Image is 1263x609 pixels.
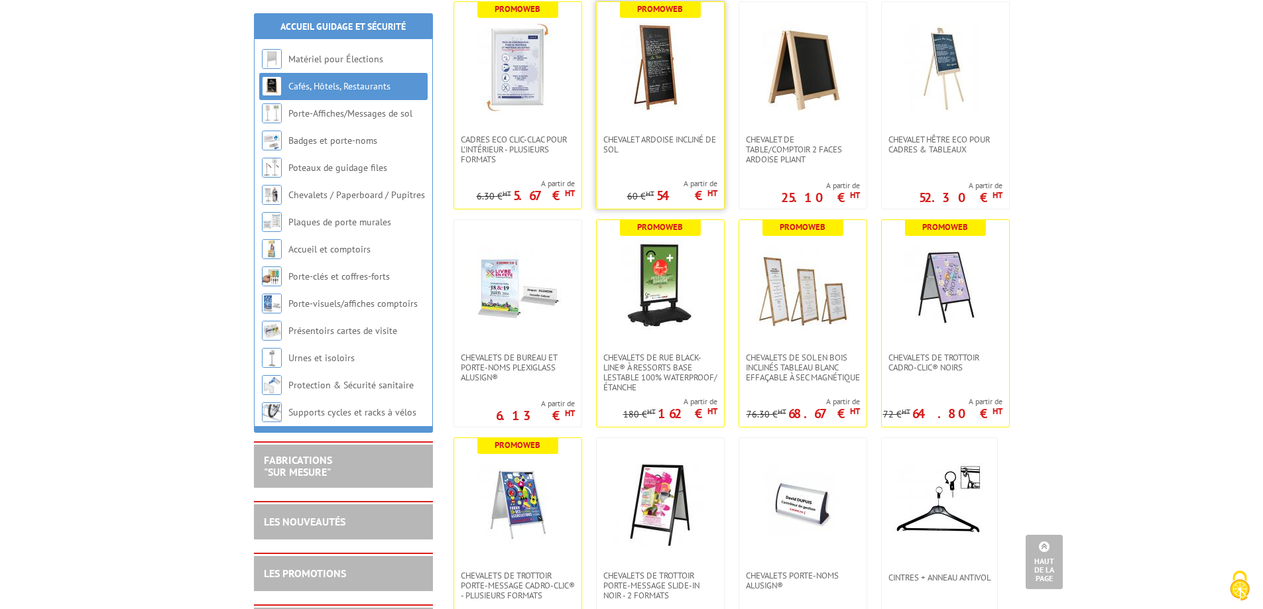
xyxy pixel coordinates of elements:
a: Badges et porte-noms [288,135,377,146]
a: Cafés, Hôtels, Restaurants [288,80,391,92]
b: Promoweb [495,3,540,15]
img: Cookies (fenêtre modale) [1223,569,1256,602]
img: Cadres Eco Clic-Clac pour l'intérieur - Plusieurs formats [471,22,564,115]
img: Chevalets de sol en bois inclinés tableau blanc effaçable à sec magnétique [756,240,849,333]
a: Protection & Sécurité sanitaire [288,379,414,391]
p: 68.67 € [788,410,860,417]
img: Porte-Affiches/Messages de sol [262,103,282,123]
span: Cadres Eco Clic-Clac pour l'intérieur - Plusieurs formats [461,135,575,164]
img: Porte-visuels/affiches comptoirs [262,294,282,313]
sup: HT [992,190,1002,201]
p: 5.67 € [513,192,575,199]
img: Chevalet Ardoise incliné de sol [614,22,707,115]
a: Porte-visuels/affiches comptoirs [288,298,418,309]
span: Chevalet Ardoise incliné de sol [603,135,717,154]
sup: HT [646,189,654,198]
img: Chevalets de trottoir porte-message Slide-in Noir - 2 formats [614,458,707,551]
a: Matériel pour Élections [288,53,383,65]
a: LES PROMOTIONS [264,567,346,580]
p: 25.10 € [781,194,860,201]
span: Chevalet de Table/comptoir 2 faces Ardoise Pliant [746,135,860,164]
img: Plaques de porte murales [262,212,282,232]
p: 6.13 € [496,412,575,419]
sup: HT [850,406,860,417]
a: Accueil et comptoirs [288,243,371,255]
a: Chevalets de trottoir porte-message Cadro-Clic® - Plusieurs formats [454,571,581,600]
p: 72 € [883,410,910,419]
span: A partir de [919,180,1002,191]
sup: HT [992,406,1002,417]
a: Chevalet hêtre ECO pour cadres & tableaux [882,135,1009,154]
img: Poteaux de guidage files [262,158,282,178]
a: Porte-clés et coffres-forts [288,270,390,282]
p: 54 € [656,192,717,199]
a: Chevalet de Table/comptoir 2 faces Ardoise Pliant [739,135,867,164]
a: Chevalets / Paperboard / Pupitres [288,189,425,201]
a: Porte-Affiches/Messages de sol [288,107,412,119]
span: A partir de [883,396,1002,407]
img: Badges et porte-noms [262,131,282,150]
p: 64.80 € [912,410,1002,417]
img: Matériel pour Élections [262,49,282,69]
sup: HT [707,188,717,199]
span: Chevalets de trottoir porte-message Slide-in Noir - 2 formats [603,571,717,600]
span: Cintres + anneau antivol [888,573,991,582]
span: Chevalets porte-noms AluSign® [746,571,860,590]
b: Promoweb [780,221,825,233]
a: Chevalets de trottoir Cadro-Clic® Noirs [882,353,1009,372]
a: LES NOUVEAUTÉS [264,515,345,528]
img: Chevalets de trottoir Cadro-Clic® Noirs [899,240,992,333]
span: Chevalets de bureau et porte-noms Plexiglass AluSign® [461,353,575,382]
img: Chevalet hêtre ECO pour cadres & tableaux [899,22,992,115]
img: Chevalets / Paperboard / Pupitres [262,185,282,205]
img: Urnes et isoloirs [262,348,282,368]
button: Cookies (fenêtre modale) [1217,564,1263,609]
a: Chevalets de rue Black-Line® à ressorts base lestable 100% WATERPROOF/ Étanche [597,353,724,392]
p: 180 € [623,410,656,419]
a: Chevalets porte-noms AluSign® [739,571,867,590]
a: Poteaux de guidage files [288,162,387,174]
p: 60 € [627,192,654,201]
a: Haut de la page [1026,535,1063,589]
span: A partir de [627,178,717,189]
span: Chevalets de sol en bois inclinés tableau blanc effaçable à sec magnétique [746,353,860,382]
b: Promoweb [922,221,968,233]
sup: HT [565,408,575,419]
sup: HT [778,407,786,416]
span: A partir de [781,180,860,191]
sup: HT [902,407,910,416]
b: Promoweb [495,439,540,451]
sup: HT [850,190,860,201]
span: A partir de [623,396,717,407]
img: Cintres + anneau antivol [893,458,986,551]
img: Protection & Sécurité sanitaire [262,375,282,395]
a: Cintres + anneau antivol [882,573,997,582]
img: Chevalet de Table/comptoir 2 faces Ardoise Pliant [756,22,849,115]
img: Chevalets de rue Black-Line® à ressorts base lestable 100% WATERPROOF/ Étanche [614,240,707,333]
img: Chevalets porte-noms AluSign® [756,458,849,551]
img: Porte-clés et coffres-forts [262,266,282,286]
a: Supports cycles et racks à vélos [288,406,416,418]
p: 76.30 € [747,410,786,419]
a: FABRICATIONS"Sur Mesure" [264,453,332,478]
span: Chevalets de trottoir porte-message Cadro-Clic® - Plusieurs formats [461,571,575,600]
img: Supports cycles et racks à vélos [262,402,282,422]
a: Chevalet Ardoise incliné de sol [597,135,724,154]
sup: HT [647,407,656,416]
a: Accueil Guidage et Sécurité [280,21,406,32]
p: 162 € [658,410,717,417]
span: A partir de [496,398,575,409]
img: Chevalets de trottoir porte-message Cadro-Clic® - Plusieurs formats [471,458,564,551]
span: A partir de [747,396,860,407]
b: Promoweb [637,221,683,233]
sup: HT [565,188,575,199]
span: Chevalets de rue Black-Line® à ressorts base lestable 100% WATERPROOF/ Étanche [603,353,717,392]
a: Urnes et isoloirs [288,352,355,364]
span: Chevalets de trottoir Cadro-Clic® Noirs [888,353,1002,372]
p: 52.30 € [919,194,1002,201]
img: Chevalets de bureau et porte-noms Plexiglass AluSign® [471,240,564,333]
a: Présentoirs cartes de visite [288,325,397,337]
img: Présentoirs cartes de visite [262,321,282,341]
sup: HT [503,189,511,198]
img: Accueil et comptoirs [262,239,282,259]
